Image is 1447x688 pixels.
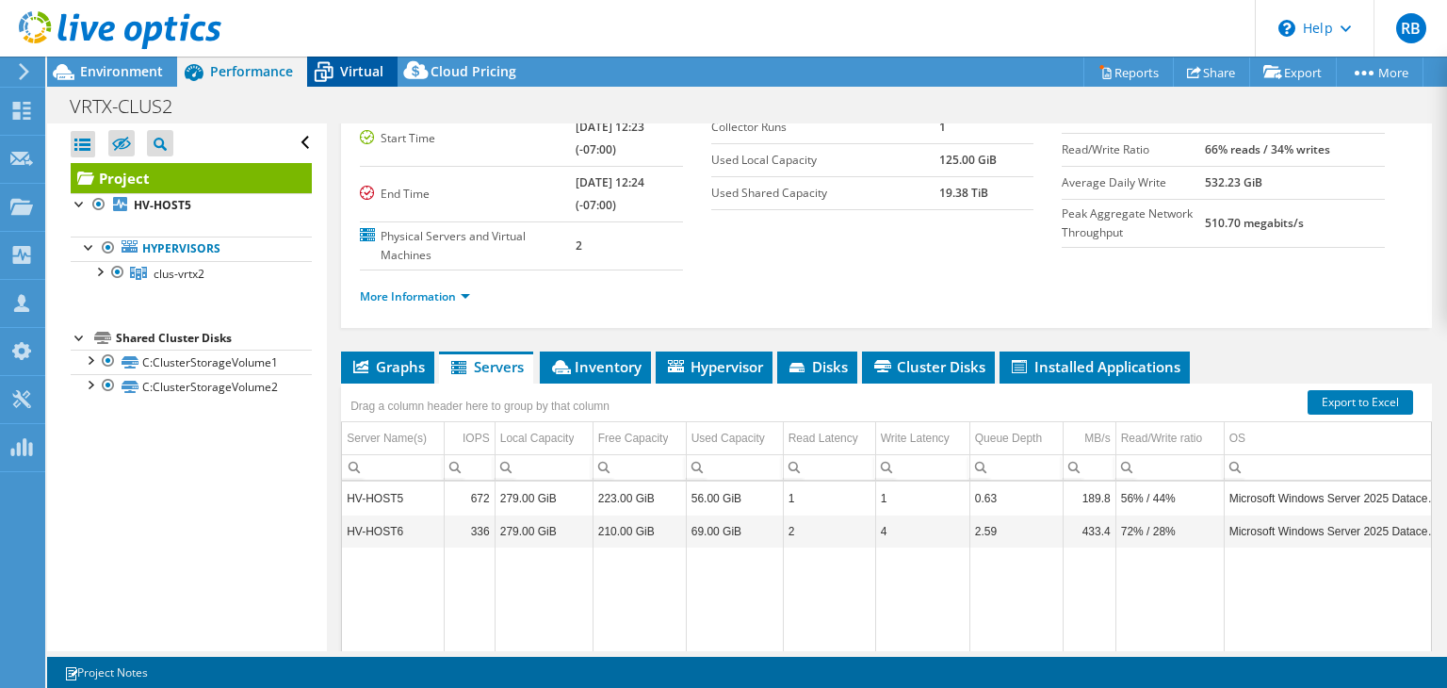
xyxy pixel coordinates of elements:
[1205,141,1330,157] b: 66% reads / 34% writes
[969,515,1063,548] td: Column Queue Depth, Value 2.59
[51,661,161,684] a: Project Notes
[1083,57,1174,87] a: Reports
[783,422,875,455] td: Read Latency Column
[444,515,495,548] td: Column IOPS, Value 336
[1396,13,1426,43] span: RB
[500,427,575,450] div: Local Capacity
[80,62,163,80] span: Environment
[789,427,858,450] div: Read Latency
[691,427,765,450] div: Used Capacity
[939,152,997,168] b: 125.00 GiB
[495,454,593,480] td: Column Local Capacity, Filter cell
[783,454,875,480] td: Column Read Latency, Filter cell
[975,427,1042,450] div: Queue Depth
[1062,173,1205,192] label: Average Daily Write
[549,357,642,376] span: Inventory
[463,427,490,450] div: IOPS
[1121,427,1202,450] div: Read/Write ratio
[448,357,524,376] span: Servers
[576,174,644,213] b: [DATE] 12:24 (-07:00)
[71,163,312,193] a: Project
[875,422,969,455] td: Write Latency Column
[1115,422,1224,455] td: Read/Write ratio Column
[360,227,576,265] label: Physical Servers and Virtual Machines
[346,393,614,419] div: Drag a column header here to group by that column
[71,261,312,286] a: clus-vrtx2
[495,422,593,455] td: Local Capacity Column
[686,422,783,455] td: Used Capacity Column
[1062,205,1205,242] label: Peak Aggregate Network Throughput
[783,482,875,515] td: Column Read Latency, Value 1
[1115,515,1224,548] td: Column Read/Write ratio, Value 72% / 28%
[1115,482,1224,515] td: Column Read/Write ratio, Value 56% / 44%
[61,96,202,117] h1: VRTX-CLUS2
[1009,357,1180,376] span: Installed Applications
[1308,390,1413,415] a: Export to Excel
[1336,57,1423,87] a: More
[969,482,1063,515] td: Column Queue Depth, Value 0.63
[154,266,204,282] span: clus-vrtx2
[576,238,582,254] b: 2
[1063,454,1115,480] td: Column MB/s, Filter cell
[686,454,783,480] td: Column Used Capacity, Filter cell
[340,62,383,80] span: Virtual
[875,454,969,480] td: Column Write Latency, Filter cell
[593,515,686,548] td: Column Free Capacity, Value 210.00 GiB
[576,119,644,157] b: [DATE] 12:23 (-07:00)
[593,422,686,455] td: Free Capacity Column
[431,62,516,80] span: Cloud Pricing
[783,515,875,548] td: Column Read Latency, Value 2
[116,327,312,350] div: Shared Cluster Disks
[598,427,669,450] div: Free Capacity
[875,482,969,515] td: Column Write Latency, Value 1
[71,193,312,218] a: HV-HOST5
[871,357,985,376] span: Cluster Disks
[881,427,950,450] div: Write Latency
[1063,422,1115,455] td: MB/s Column
[444,454,495,480] td: Column IOPS, Filter cell
[360,185,576,204] label: End Time
[939,119,946,135] b: 1
[71,350,312,374] a: C:ClusterStorageVolume1
[1062,140,1205,159] label: Read/Write Ratio
[1205,86,1374,124] b: 10200 at [GEOGRAPHIC_DATA], 849 at 95%
[342,515,444,548] td: Column Server Name(s), Value HV-HOST6
[342,454,444,480] td: Column Server Name(s), Filter cell
[875,515,969,548] td: Column Write Latency, Value 4
[1278,20,1295,37] svg: \n
[1115,454,1224,480] td: Column Read/Write ratio, Filter cell
[495,482,593,515] td: Column Local Capacity, Value 279.00 GiB
[350,357,425,376] span: Graphs
[210,62,293,80] span: Performance
[444,422,495,455] td: IOPS Column
[1063,515,1115,548] td: Column MB/s, Value 433.4
[1173,57,1250,87] a: Share
[1229,427,1245,450] div: OS
[711,118,940,137] label: Collector Runs
[1084,427,1110,450] div: MB/s
[444,482,495,515] td: Column IOPS, Value 672
[787,357,848,376] span: Disks
[71,374,312,399] a: C:ClusterStorageVolume2
[360,288,470,304] a: More Information
[495,515,593,548] td: Column Local Capacity, Value 279.00 GiB
[360,129,576,148] label: Start Time
[342,422,444,455] td: Server Name(s) Column
[939,185,988,201] b: 19.38 TiB
[969,422,1063,455] td: Queue Depth Column
[686,515,783,548] td: Column Used Capacity, Value 69.00 GiB
[134,197,191,213] b: HV-HOST5
[969,454,1063,480] td: Column Queue Depth, Filter cell
[593,482,686,515] td: Column Free Capacity, Value 223.00 GiB
[686,482,783,515] td: Column Used Capacity, Value 56.00 GiB
[1205,174,1262,190] b: 532.23 GiB
[347,427,427,450] div: Server Name(s)
[1063,482,1115,515] td: Column MB/s, Value 189.8
[711,184,940,203] label: Used Shared Capacity
[1205,215,1304,231] b: 510.70 megabits/s
[342,482,444,515] td: Column Server Name(s), Value HV-HOST5
[593,454,686,480] td: Column Free Capacity, Filter cell
[665,357,763,376] span: Hypervisor
[1249,57,1337,87] a: Export
[711,151,940,170] label: Used Local Capacity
